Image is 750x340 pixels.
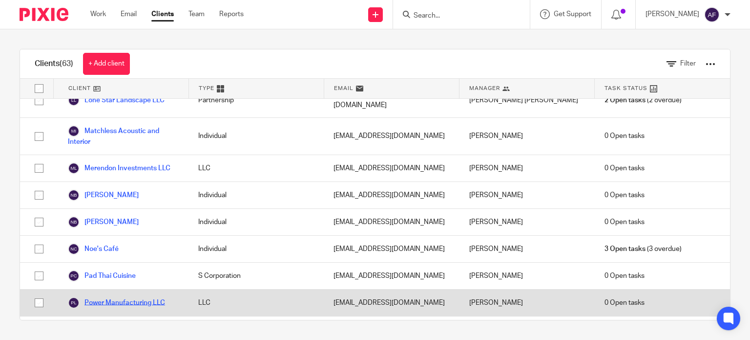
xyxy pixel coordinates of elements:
p: [PERSON_NAME] [646,9,699,19]
span: Filter [680,60,696,67]
span: 0 Open tasks [604,131,645,141]
a: Matchless Acoustic and Interior [68,125,179,147]
img: Pixie [20,8,68,21]
span: 3 Open tasks [604,244,646,254]
a: Pad Thai Cuisine [68,270,136,282]
span: 0 Open tasks [604,271,645,281]
div: [PERSON_NAME][EMAIL_ADDRESS][DOMAIN_NAME] [324,83,459,118]
span: 2 Open tasks [604,95,646,105]
div: LLC [188,290,324,316]
h1: Clients [35,59,73,69]
a: Email [121,9,137,19]
a: Team [188,9,205,19]
span: (3 overdue) [604,244,682,254]
div: [EMAIL_ADDRESS][DOMAIN_NAME] [324,155,459,181]
input: Search [413,12,500,21]
span: Get Support [554,11,591,18]
div: Individual [188,182,324,208]
div: [EMAIL_ADDRESS][DOMAIN_NAME] [324,182,459,208]
span: Client [68,84,91,92]
input: Select all [30,79,48,98]
div: [PERSON_NAME] [459,263,595,289]
a: Clients [151,9,174,19]
span: 0 Open tasks [604,190,645,200]
a: + Add client [83,53,130,75]
img: svg%3E [68,162,80,174]
img: svg%3E [704,7,720,23]
div: [PERSON_NAME] [459,118,595,154]
div: [EMAIL_ADDRESS][DOMAIN_NAME] [324,290,459,316]
a: Noe's Café [68,243,119,255]
a: Lone Star Landscape LLC [68,94,165,106]
a: Reports [219,9,244,19]
img: svg%3E [68,216,80,228]
div: Partnership [188,83,324,118]
span: Email [334,84,354,92]
div: [PERSON_NAME] [459,290,595,316]
div: [PERSON_NAME] [459,155,595,181]
div: [EMAIL_ADDRESS][DOMAIN_NAME] [324,118,459,154]
span: 0 Open tasks [604,217,645,227]
div: [EMAIL_ADDRESS][DOMAIN_NAME] [324,236,459,262]
div: Individual [188,118,324,154]
div: [EMAIL_ADDRESS][DOMAIN_NAME] [324,209,459,235]
a: [PERSON_NAME] [68,189,139,201]
span: (63) [60,60,73,68]
span: Manager [469,84,500,92]
img: svg%3E [68,297,80,309]
img: svg%3E [68,125,80,137]
span: (2 overdue) [604,95,682,105]
a: Merendon Investments LLC [68,162,170,174]
span: 0 Open tasks [604,163,645,173]
div: S Corporation [188,263,324,289]
a: [PERSON_NAME] [68,216,139,228]
img: svg%3E [68,189,80,201]
div: [PERSON_NAME] [459,236,595,262]
div: Individual [188,209,324,235]
span: Type [199,84,214,92]
span: 0 Open tasks [604,298,645,308]
img: svg%3E [68,243,80,255]
img: svg%3E [68,270,80,282]
div: LLC [188,155,324,181]
div: [PERSON_NAME] [459,182,595,208]
span: Task Status [604,84,647,92]
a: Power Manufacturing LLC [68,297,165,309]
img: svg%3E [68,94,80,106]
div: [PERSON_NAME] [459,209,595,235]
a: Work [90,9,106,19]
div: [PERSON_NAME] [PERSON_NAME] [459,83,595,118]
div: Individual [188,236,324,262]
div: [EMAIL_ADDRESS][DOMAIN_NAME] [324,263,459,289]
